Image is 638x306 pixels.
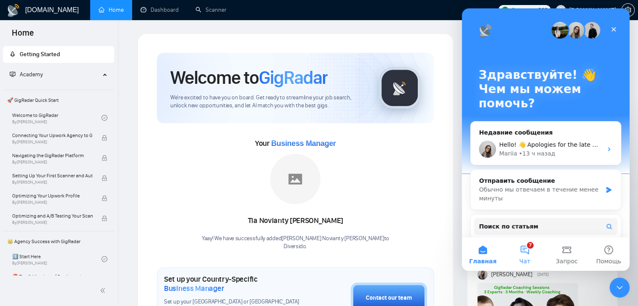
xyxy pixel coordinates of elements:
[462,8,630,271] iframe: To enrich screen reader interactions, please activate Accessibility in Grammarly extension settings
[10,51,16,57] span: rocket
[20,71,43,78] span: Academy
[102,175,107,181] span: lock
[4,233,113,250] span: 👑 Agency Success with GigRadar
[3,46,114,63] li: Getting Started
[379,67,421,109] img: gigradar-logo.png
[537,271,549,278] span: [DATE]
[621,3,635,17] button: setting
[202,214,389,228] div: Tia Novianty [PERSON_NAME]
[10,71,43,78] span: Academy
[12,171,93,180] span: Setting Up Your First Scanner and Auto-Bidder
[491,270,532,279] span: [PERSON_NAME]
[7,4,20,17] img: logo
[12,160,93,165] span: By [PERSON_NAME]
[102,135,107,141] span: lock
[255,139,336,148] span: Your
[5,27,41,44] span: Home
[195,6,227,13] a: searchScanner
[259,66,328,89] span: GigRadar
[100,286,108,295] span: double-left
[12,180,93,185] span: By [PERSON_NAME]
[170,66,328,89] h1: Welcome to
[202,235,389,251] div: Yaay! We have successfully added [PERSON_NAME] Novianty [PERSON_NAME] to
[102,215,107,221] span: lock
[102,155,107,161] span: lock
[621,7,635,13] a: setting
[270,154,320,204] img: placeholder.png
[477,270,487,280] img: Mariia Heshka
[102,115,107,121] span: check-circle
[511,5,536,15] span: Connects:
[12,212,93,220] span: Optimizing and A/B Testing Your Scanner for Better Results
[102,256,107,262] span: check-circle
[12,140,93,145] span: By [PERSON_NAME]
[164,284,224,293] span: Business Manager
[366,293,412,303] div: Contact our team
[271,139,336,148] span: Business Manager
[170,94,365,110] span: We're excited to have you on board. Get ready to streamline your job search, unlock new opportuni...
[538,5,547,15] span: 862
[4,92,113,109] span: 🚀 GigRadar Quick Start
[20,51,60,58] span: Getting Started
[609,277,630,298] iframe: Intercom live chat
[12,192,93,200] span: Optimizing Your Upwork Profile
[164,275,309,293] h1: Set up your Country-Specific
[502,7,508,13] img: upwork-logo.png
[12,151,93,160] span: Navigating the GigRadar Platform
[10,71,16,77] span: fund-projection-screen
[12,250,102,268] a: 1️⃣ Start HereBy[PERSON_NAME]
[558,7,564,13] span: user
[12,200,93,205] span: By [PERSON_NAME]
[12,131,93,140] span: Connecting Your Upwork Agency to GigRadar
[202,243,389,251] p: Diversido .
[12,220,93,225] span: By [PERSON_NAME]
[12,272,93,281] span: ⛔ Top 3 Mistakes of Pro Agencies
[141,6,179,13] a: dashboardDashboard
[99,6,124,13] a: homeHome
[12,109,102,127] a: Welcome to GigRadarBy[PERSON_NAME]
[102,195,107,201] span: lock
